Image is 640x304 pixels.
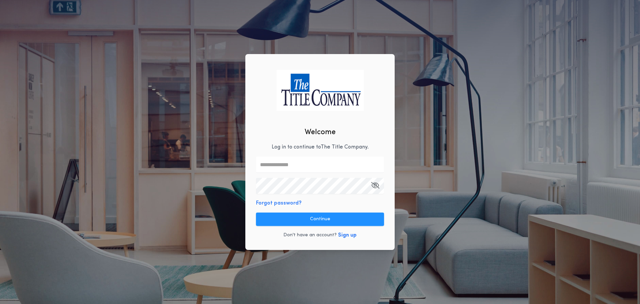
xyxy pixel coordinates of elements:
[305,127,336,138] h2: Welcome
[256,213,384,226] button: Continue
[276,70,364,111] img: logo
[272,143,369,151] p: Log in to continue to The Title Company .
[256,199,302,207] button: Forgot password?
[338,231,357,239] button: Sign up
[283,232,337,239] p: Don't have an account?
